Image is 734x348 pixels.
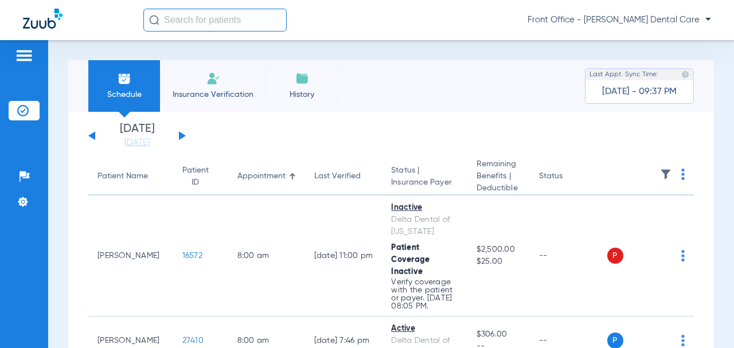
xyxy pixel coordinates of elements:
iframe: Chat Widget [677,293,734,348]
img: Zuub Logo [23,9,63,29]
span: P [607,248,623,264]
span: $306.00 [477,329,521,341]
th: Remaining Benefits | [467,158,530,195]
div: Appointment [237,170,286,182]
span: 16572 [182,252,202,260]
td: [DATE] 11:00 PM [305,195,382,316]
span: Patient Coverage Inactive [391,244,430,276]
img: Schedule [118,72,131,85]
input: Search for patients [143,9,287,32]
img: Manual Insurance Verification [206,72,220,85]
img: group-dot-blue.svg [681,250,685,261]
div: Active [391,323,458,335]
img: last sync help info [681,71,689,79]
span: [DATE] - 09:37 PM [602,86,677,97]
div: Patient ID [182,165,219,189]
img: filter.svg [660,169,671,180]
div: Patient Name [97,170,164,182]
span: $2,500.00 [477,244,521,256]
td: 8:00 AM [228,195,305,316]
img: group-dot-blue.svg [681,169,685,180]
span: Deductible [477,182,521,194]
li: [DATE] [103,123,171,148]
span: $25.00 [477,256,521,268]
span: Last Appt. Sync Time: [589,69,658,80]
p: Verify coverage with the patient or payer. [DATE] 08:05 PM. [391,278,458,310]
th: Status | [382,158,467,195]
span: Front Office - [PERSON_NAME] Dental Care [528,14,711,26]
span: Schedule [97,89,151,100]
span: Insurance Verification [169,89,257,100]
div: Inactive [391,202,458,214]
span: History [275,89,329,100]
span: 27410 [182,337,204,345]
div: Appointment [237,170,296,182]
div: Delta Dental of [US_STATE] [391,214,458,238]
div: Last Verified [314,170,373,182]
img: hamburger-icon [15,49,33,62]
th: Status [530,158,607,195]
img: Search Icon [149,15,159,25]
td: -- [530,195,607,316]
td: [PERSON_NAME] [88,195,173,316]
div: Patient Name [97,170,148,182]
a: [DATE] [103,137,171,148]
span: Insurance Payer [391,177,458,189]
img: History [295,72,309,85]
div: Patient ID [182,165,209,189]
div: Last Verified [314,170,361,182]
